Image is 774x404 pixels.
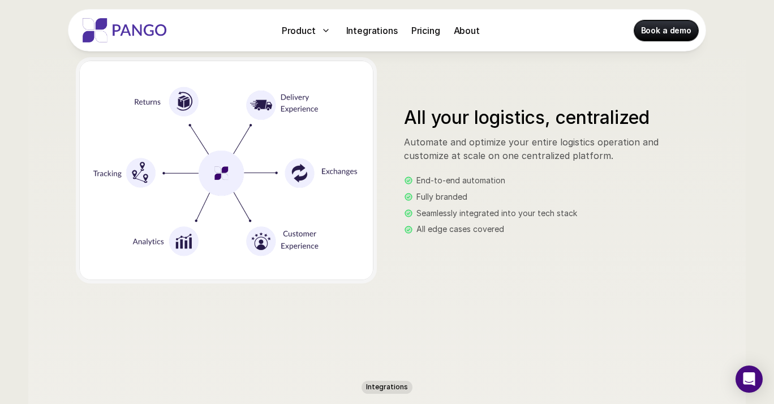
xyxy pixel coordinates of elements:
img: Dashboard [81,61,373,282]
p: Product [282,24,316,37]
h2: Integrations [366,383,408,391]
div: Open Intercom Messenger [736,366,763,393]
p: Integrations [346,24,398,37]
p: Seamlessly integrated into your tech stack [416,209,577,218]
a: Pricing [407,22,445,40]
a: Book a demo [634,20,698,41]
a: Integrations [342,22,402,40]
a: About [449,22,484,40]
p: End-to-end automation [416,176,505,186]
p: About [454,24,480,37]
p: Automate and optimize your entire logistics operation and customize at scale on one centralized p... [404,135,698,162]
p: Book a demo [641,25,691,36]
h3: All your logistics, centralized [404,107,698,128]
p: Pricing [411,24,440,37]
p: Fully branded [416,192,467,202]
p: All edge cases covered [416,225,504,234]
